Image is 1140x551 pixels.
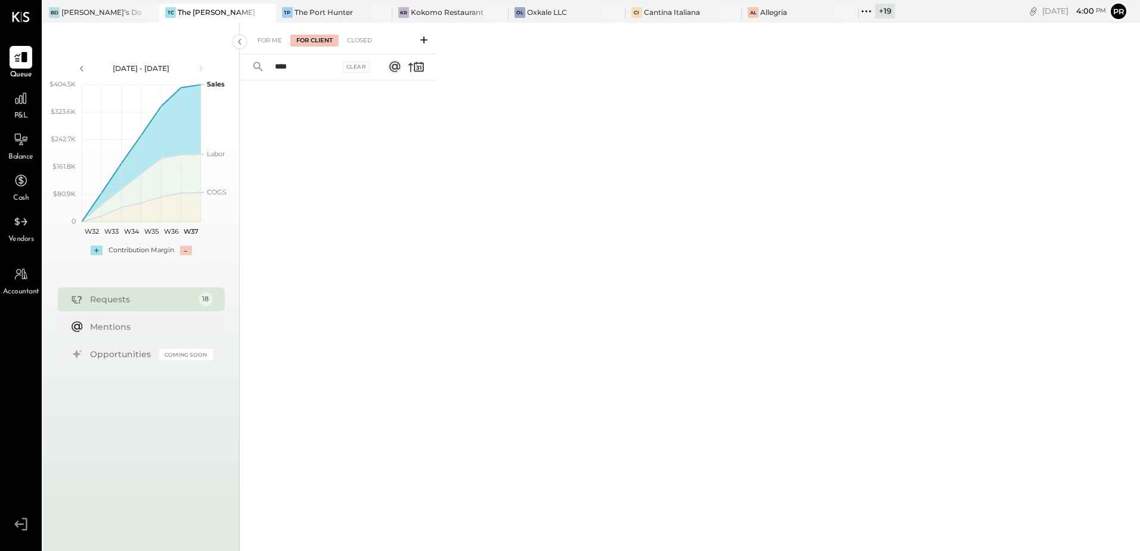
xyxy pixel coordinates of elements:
a: Accountant [1,263,41,298]
div: BD [49,7,60,18]
span: Vendors [8,234,34,245]
div: [DATE] [1042,5,1106,17]
div: 18 [199,292,213,307]
div: Clear [343,61,370,73]
div: Cantina Italiana [644,7,700,17]
div: [DATE] - [DATE] [91,63,192,73]
text: W33 [104,227,119,236]
div: Al [748,7,758,18]
text: $323.6K [51,107,76,116]
div: + 19 [875,4,895,18]
text: W36 [163,227,178,236]
div: Requests [90,293,193,305]
a: Cash [1,169,41,204]
div: Mentions [90,321,207,333]
text: W32 [84,227,98,236]
div: + [91,246,103,255]
span: Cash [13,193,29,204]
div: [PERSON_NAME]’s Donuts [61,7,141,17]
span: Balance [8,152,33,163]
div: TC [165,7,176,18]
div: Contribution Margin [109,246,174,255]
div: TP [282,7,293,18]
div: For Client [290,35,339,47]
div: OL [515,7,525,18]
div: KR [398,7,409,18]
div: For Me [252,35,288,47]
div: Opportunities [90,348,153,360]
a: Queue [1,46,41,81]
div: Allegria [760,7,787,17]
text: 0 [72,217,76,225]
div: CI [631,7,642,18]
text: $80.9K [53,190,76,198]
span: P&L [14,111,28,122]
div: Coming Soon [159,349,213,360]
div: The [PERSON_NAME] [178,7,255,17]
text: COGS [207,188,227,196]
span: Accountant [3,287,39,298]
div: Kokomo Restaurant [411,7,484,17]
div: - [180,246,192,255]
text: W34 [123,227,139,236]
button: Pr [1109,2,1128,21]
a: Vendors [1,211,41,245]
text: W37 [183,227,198,236]
text: Sales [207,80,225,88]
div: Oxkale LLC [527,7,567,17]
a: P&L [1,87,41,122]
span: Queue [10,70,32,81]
text: W35 [144,227,158,236]
div: The Port Hunter [295,7,353,17]
div: copy link [1027,5,1039,17]
text: $404.5K [49,80,76,88]
text: $161.8K [52,162,76,171]
div: Closed [341,35,378,47]
text: Labor [207,150,225,158]
text: $242.7K [51,135,76,143]
a: Balance [1,128,41,163]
